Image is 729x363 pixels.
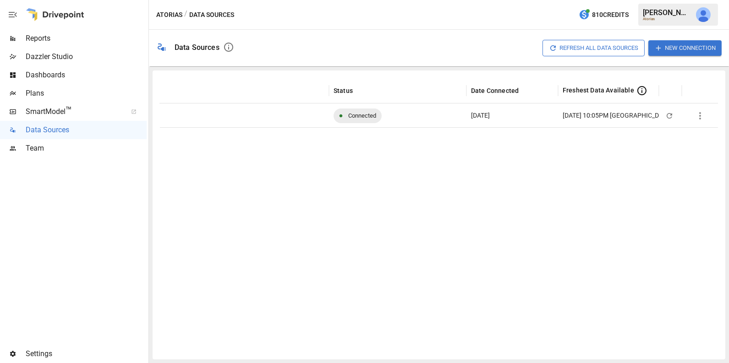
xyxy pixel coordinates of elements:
span: Dazzler Studio [26,51,147,62]
div: [DATE] 10:05PM [GEOGRAPHIC_DATA]/Los_Angeles [563,104,710,127]
span: Team [26,143,147,154]
img: Julie Wilton [696,7,711,22]
span: Data Sources [26,125,147,135]
span: Freshest Data Available [563,86,634,95]
button: Refresh All Data Sources [543,40,645,56]
button: Sort [354,84,367,97]
button: Sort [664,84,677,97]
div: / [184,9,187,21]
p: [DOMAIN_NAME] [103,106,324,117]
button: 810Credits [575,6,632,23]
div: [PERSON_NAME] [643,8,691,17]
div: Status [334,87,353,94]
span: Reports [26,33,147,44]
div: Date Connected [471,87,519,94]
span: Plans [26,88,147,99]
span: 810 Credits [592,9,629,21]
span: ™ [66,105,72,116]
span: Settings [26,348,147,359]
div: Data Sources [175,43,219,52]
div: Aug 20 2025 [466,103,558,127]
button: New Connection [648,40,722,55]
span: SmartModel [26,106,121,117]
button: Atorias [156,9,182,21]
button: Sort [520,84,532,97]
button: Julie Wilton [691,2,716,27]
div: Atorias [643,17,691,21]
span: Dashboards [26,70,147,81]
button: Sort [687,84,700,97]
p: Shopify [103,117,373,125]
span: Connected [343,104,382,127]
